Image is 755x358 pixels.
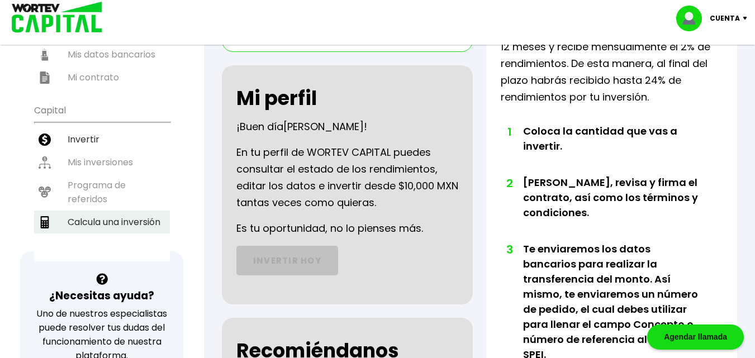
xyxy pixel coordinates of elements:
p: Invierte desde $10,000 MXN por un plazo de 12 meses y recibe mensualmente el 2% de rendimientos. ... [501,22,723,106]
h3: ¿Necesitas ayuda? [49,288,154,304]
ul: Capital [34,98,170,261]
img: profile-image [676,6,710,31]
a: Invertir [34,128,170,151]
a: Calcula una inversión [34,211,170,233]
img: icon-down [740,17,755,20]
span: 3 [506,241,512,258]
p: Es tu oportunidad, no lo pienses más. [236,220,423,237]
span: 2 [506,175,512,192]
p: ¡Buen día ! [236,118,367,135]
div: Agendar llamada [647,324,744,350]
p: En tu perfil de WORTEV CAPITAL puedes consultar el estado de los rendimientos, editar los datos e... [236,144,458,211]
p: Cuenta [710,10,740,27]
li: [PERSON_NAME], revisa y firma el contrato, así como los términos y condiciones. [523,175,700,241]
a: INVERTIR HOY [236,246,338,275]
img: invertir-icon.b3b967d7.svg [39,133,51,146]
h2: Mi perfil [236,87,317,109]
li: Coloca la cantidad que vas a invertir. [523,123,700,175]
span: 1 [506,123,512,140]
img: calculadora-icon.17d418c4.svg [39,216,51,228]
span: [PERSON_NAME] [283,120,364,133]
